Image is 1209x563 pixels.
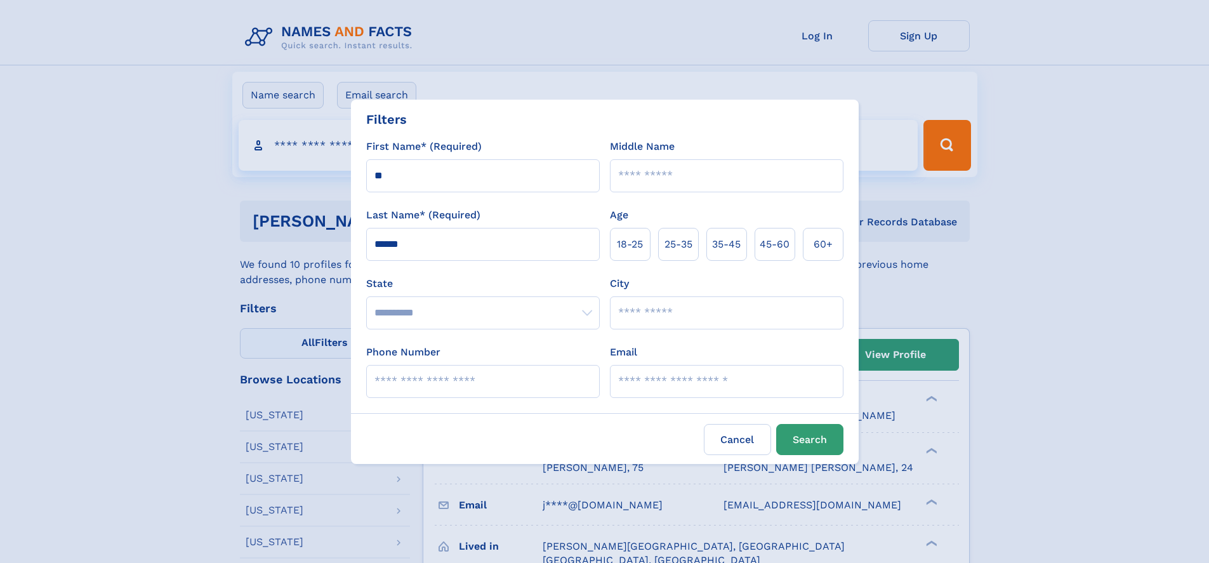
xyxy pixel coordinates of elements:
label: Email [610,345,637,360]
span: 45‑60 [760,237,789,252]
label: Age [610,208,628,223]
span: 35‑45 [712,237,741,252]
button: Search [776,424,843,455]
label: City [610,276,629,291]
span: 18‑25 [617,237,643,252]
label: Cancel [704,424,771,455]
label: Phone Number [366,345,440,360]
div: Filters [366,110,407,129]
label: Middle Name [610,139,675,154]
label: First Name* (Required) [366,139,482,154]
span: 25‑35 [664,237,692,252]
span: 60+ [814,237,833,252]
label: Last Name* (Required) [366,208,480,223]
label: State [366,276,600,291]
